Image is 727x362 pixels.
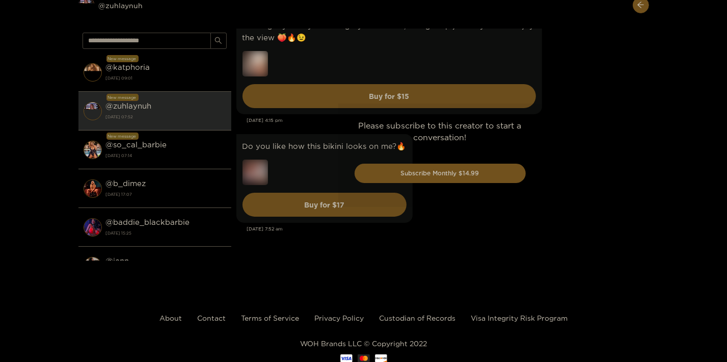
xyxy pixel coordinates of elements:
img: conversation [84,63,102,82]
a: Terms of Service [241,314,299,322]
strong: @ so_cal_barbie [106,140,167,149]
strong: @ baddie_blackbarbie [106,218,190,226]
a: Privacy Policy [314,314,364,322]
strong: @ zuhlaynuh [106,101,152,110]
div: New message [106,94,139,101]
strong: [DATE] 07:14 [106,151,226,160]
img: conversation [84,141,102,159]
img: conversation [84,218,102,237]
img: conversation [84,179,102,198]
strong: [DATE] 15:25 [106,228,226,238]
strong: [DATE] 17:07 [106,190,226,199]
strong: [DATE] 07:52 [106,112,226,121]
a: Contact [197,314,226,322]
a: About [159,314,182,322]
button: Subscribe Monthly $14.99 [355,164,526,183]
strong: @ jenn [106,256,129,265]
strong: @ b_dimez [106,179,146,188]
strong: @ katphoria [106,63,150,71]
p: Please subscribe to this creator to start a conversation! [355,120,526,143]
span: arrow-left [637,1,644,10]
div: New message [106,55,139,62]
strong: [DATE] 09:01 [106,73,226,83]
span: search [214,37,222,45]
img: conversation [84,102,102,120]
img: conversation [84,257,102,275]
a: Custodian of Records [379,314,455,322]
a: Visa Integrity Risk Program [471,314,568,322]
div: New message [106,133,139,140]
button: search [210,33,227,49]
